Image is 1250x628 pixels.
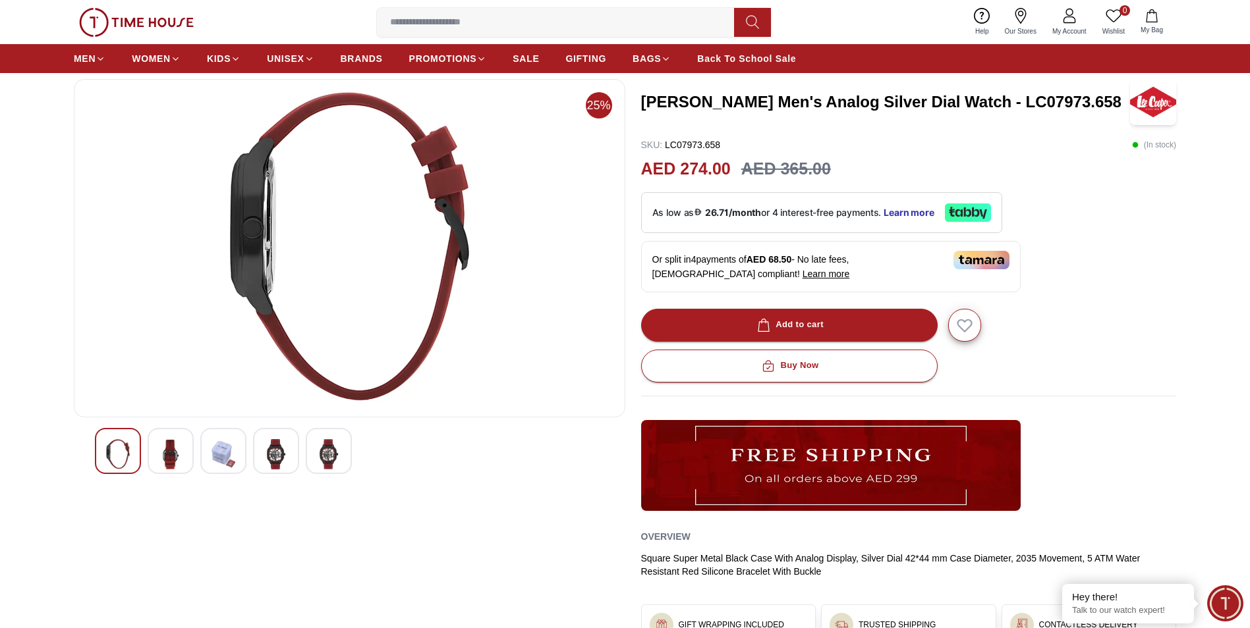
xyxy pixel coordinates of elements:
[641,241,1021,292] div: Or split in 4 payments of - No late fees, [DEMOGRAPHIC_DATA] compliant!
[1094,5,1133,39] a: 0Wishlist
[1072,590,1184,604] div: Hey there!
[747,254,791,265] span: AED 68.50
[264,439,288,469] img: Lee Cooper Men's Analog Silver Dial Watch - LC07973.658
[79,8,194,37] img: ...
[641,552,1177,578] div: Square Super Metal Black Case With Analog Display, Silver Dial 42*44 mm Case Diameter, 2035 Movem...
[697,52,796,65] span: Back To School Sale
[409,52,477,65] span: PROMOTIONS
[513,52,539,65] span: SALE
[641,92,1131,113] h3: [PERSON_NAME] Men's Analog Silver Dial Watch - LC07973.658
[1047,26,1092,36] span: My Account
[106,439,130,469] img: Lee Cooper Men's Analog Silver Dial Watch - LC07973.658
[997,5,1044,39] a: Our Stores
[586,92,612,118] span: 25%
[212,439,235,469] img: Lee Cooper Men's Analog Silver Dial Watch - LC07973.658
[697,47,796,70] a: Back To School Sale
[641,527,691,546] h2: Overview
[633,47,671,70] a: BAGS
[132,52,171,65] span: WOMEN
[267,52,304,65] span: UNISEX
[317,439,341,469] img: Lee Cooper Men's Analog Silver Dial Watch - LC07973.658
[1132,138,1176,151] p: ( In stock )
[565,52,606,65] span: GIFTING
[641,157,731,182] h2: AED 274.00
[85,90,614,406] img: Lee Cooper Men's Analog Silver Dial Watch - LC07973.658
[803,269,850,279] span: Learn more
[267,47,314,70] a: UNISEX
[967,5,997,39] a: Help
[641,140,663,150] span: SKU :
[513,47,539,70] a: SALE
[759,358,818,373] div: Buy Now
[641,309,938,342] button: Add to cart
[1072,605,1184,616] p: Talk to our watch expert!
[132,47,181,70] a: WOMEN
[207,52,231,65] span: KIDS
[1130,79,1176,125] img: Lee Cooper Men's Analog Silver Dial Watch - LC07973.658
[1097,26,1130,36] span: Wishlist
[74,52,96,65] span: MEN
[74,47,105,70] a: MEN
[1135,25,1168,35] span: My Bag
[754,317,824,332] div: Add to cart
[633,52,661,65] span: BAGS
[159,439,183,469] img: Lee Cooper Men's Analog Silver Dial Watch - LC07973.658
[565,47,606,70] a: GIFTING
[953,251,1009,269] img: Tamara
[409,47,487,70] a: PROMOTIONS
[641,138,721,151] p: LC07973.658
[641,350,938,382] button: Buy Now
[1207,585,1243,621] div: Chat Widget
[341,47,383,70] a: BRANDS
[1120,5,1130,16] span: 0
[1133,7,1171,38] button: My Bag
[970,26,994,36] span: Help
[641,420,1021,511] img: ...
[341,52,383,65] span: BRANDS
[741,157,831,182] h3: AED 365.00
[207,47,241,70] a: KIDS
[1000,26,1042,36] span: Our Stores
